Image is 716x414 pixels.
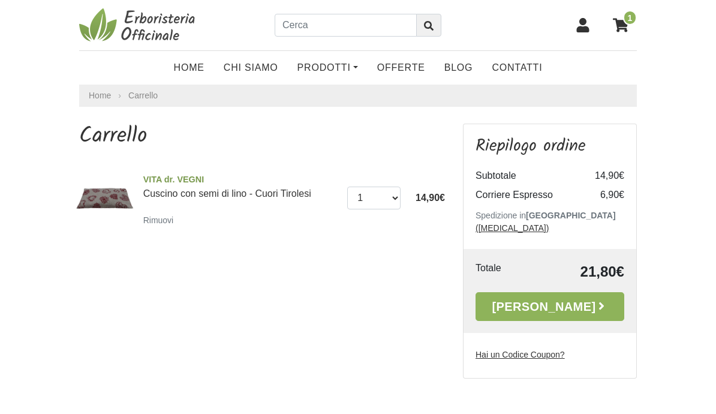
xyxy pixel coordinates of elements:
[128,91,158,100] a: Carrello
[368,56,435,80] a: OFFERTE
[435,56,483,80] a: Blog
[164,56,214,80] a: Home
[214,56,288,80] a: Chi Siamo
[476,223,549,233] a: ([MEDICAL_DATA])
[143,215,174,225] small: Rimuovi
[476,136,624,157] h3: Riepilogo ordine
[576,166,624,185] td: 14,90€
[476,349,565,361] label: Hai un Codice Coupon?
[79,124,445,149] h1: Carrello
[482,56,552,80] a: Contatti
[476,185,576,205] td: Corriere Espresso
[530,261,624,283] td: 21,80€
[416,193,445,203] span: 14,90€
[476,292,624,321] a: [PERSON_NAME]
[79,7,199,43] img: Erboristeria Officinale
[143,173,339,187] span: VITA dr. VEGNI
[476,166,576,185] td: Subtotale
[476,209,624,235] p: Spedizione in
[607,10,637,40] a: 1
[79,85,637,107] nav: breadcrumb
[476,261,530,283] td: Totale
[526,211,616,220] b: [GEOGRAPHIC_DATA]
[623,10,637,25] span: 1
[143,173,339,199] a: VITA dr. VEGNICuscino con semi di lino - Cuori Tirolesi
[576,185,624,205] td: 6,90€
[275,14,417,37] input: Cerca
[288,56,368,80] a: Prodotti
[75,169,134,228] img: Cuscino con semi di lino - Cuori Tirolesi
[89,89,111,102] a: Home
[143,212,179,227] a: Rimuovi
[476,350,565,359] u: Hai un Codice Coupon?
